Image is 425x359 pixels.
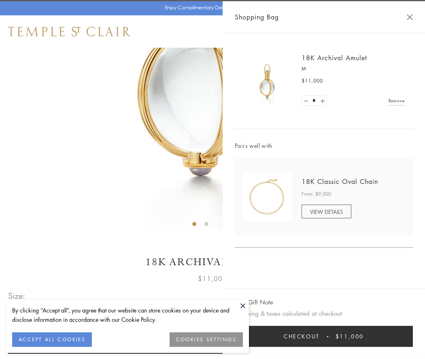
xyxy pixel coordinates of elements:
[8,255,417,269] h1: 18K Archival Amulet
[302,53,367,62] a: 18K Archival Amulet
[318,96,326,106] a: Set quantity to 2
[302,205,351,218] a: VIEW DETAILS
[235,326,413,347] button: Checkout $11,000
[235,141,413,150] span: Pairs well with
[310,208,343,215] span: VIEW DETAILS
[302,177,378,186] a: 18K Classic Oval Chain
[336,332,364,341] span: $11,000
[302,96,310,106] a: Set quantity to 0
[302,190,331,198] span: From: $9,000
[165,4,257,12] p: Enjoy Complimentary Delivery & Returns
[8,289,26,302] span: Size:
[12,332,92,347] button: ACCEPT ALL COOKIES
[302,65,405,73] p: M
[235,297,273,307] button: Add Gift Note
[407,14,413,20] button: Close Shopping Bag
[302,77,323,85] span: $11,000
[389,96,405,105] a: Remove
[235,12,279,22] span: Shopping Bag
[8,27,130,36] img: Temple St. Clair
[243,57,291,105] img: 18K Archival Amulet
[235,308,413,319] p: Shipping & taxes calculated at checkout
[243,173,291,221] img: N88865-OV18
[198,273,227,284] span: $11,000
[170,332,243,347] button: COOKIES SETTINGS
[284,332,320,341] span: Checkout
[12,306,243,324] div: By clicking “Accept all”, you agree that our website can store cookies on your device and disclos...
